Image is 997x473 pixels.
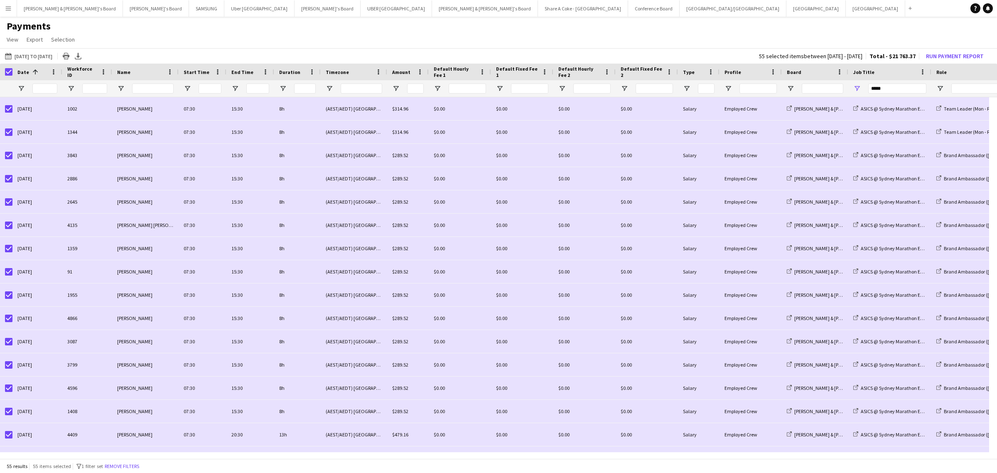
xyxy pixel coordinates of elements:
span: [PERSON_NAME] & [PERSON_NAME]'s Board [794,222,886,228]
button: Open Filter Menu [434,85,441,92]
span: ASICS @ Sydney Marathon Expo [861,152,927,158]
app-action-btn: Print [61,51,71,61]
div: Salary [678,190,720,213]
div: [DATE] [12,400,62,423]
div: Salary [678,237,720,260]
div: $0.00 [616,283,678,306]
div: 8h [274,400,321,423]
div: [DATE] [12,353,62,376]
div: 8h [274,377,321,399]
div: 07:30 [179,400,226,423]
div: Salary [678,400,720,423]
div: 07:30 [179,260,226,283]
button: Open Filter Menu [184,85,191,92]
a: [PERSON_NAME] & [PERSON_NAME]'s Board [787,222,886,228]
div: 2645 [62,190,112,213]
div: $0.00 [553,237,616,260]
div: Employed Crew [720,283,782,306]
div: Employed Crew [720,353,782,376]
span: Export [27,36,43,43]
div: Employed Crew [720,237,782,260]
div: 07:30 [179,121,226,143]
a: ASICS @ Sydney Marathon Expo [853,315,927,321]
span: ASICS @ Sydney Marathon Expo [861,315,927,321]
div: $0.00 [616,307,678,330]
div: (AEST/AEDT) [GEOGRAPHIC_DATA] [321,400,387,423]
div: $0.00 [553,214,616,236]
button: Open Filter Menu [279,85,287,92]
div: [DATE] [12,307,62,330]
div: $0.00 [553,144,616,167]
div: $0.00 [616,121,678,143]
div: 8h [274,121,321,143]
div: $0.00 [491,377,553,399]
span: [PERSON_NAME] & [PERSON_NAME]'s Board [794,362,886,368]
div: Salary [678,121,720,143]
a: [PERSON_NAME] & [PERSON_NAME]'s Board [787,269,886,275]
div: Employed Crew [720,144,782,167]
div: Salary [678,214,720,236]
button: Run Payment Report [923,51,987,62]
button: [GEOGRAPHIC_DATA]/[GEOGRAPHIC_DATA] [680,0,786,17]
div: 1359 [62,237,112,260]
span: ASICS @ Sydney Marathon Expo [861,106,927,112]
div: $0.00 [429,190,491,213]
div: 3087 [62,330,112,353]
button: [PERSON_NAME] & [PERSON_NAME]'s Board [432,0,538,17]
div: 3843 [62,144,112,167]
span: ASICS @ Sydney Marathon Expo [861,269,927,275]
input: End Time Filter Input [246,84,269,94]
div: $0.00 [429,144,491,167]
div: 15:30 [226,377,274,399]
a: ASICS @ Sydney Marathon Expo [853,362,927,368]
div: 8h [274,167,321,190]
span: [PERSON_NAME] & [PERSON_NAME]'s Board [794,292,886,298]
div: 07:30 [179,214,226,236]
div: $0.00 [553,167,616,190]
a: Team Leader (Mon - Fri) [936,129,994,135]
div: 07:30 [179,167,226,190]
div: 15:30 [226,214,274,236]
div: $0.00 [553,353,616,376]
span: ASICS @ Sydney Marathon Expo [861,222,927,228]
div: [DATE] [12,330,62,353]
div: 2886 [62,167,112,190]
div: [DATE] [12,377,62,399]
div: $0.00 [491,144,553,167]
button: Uber [GEOGRAPHIC_DATA] [224,0,295,17]
div: $0.00 [491,121,553,143]
div: 07:30 [179,353,226,376]
a: [PERSON_NAME] & [PERSON_NAME]'s Board [787,175,886,182]
div: Employed Crew [720,121,782,143]
div: Salary [678,97,720,120]
div: [DATE] [12,121,62,143]
input: Board Filter Input [802,84,843,94]
div: 07:30 [179,97,226,120]
div: 07:30 [179,330,226,353]
div: $0.00 [616,330,678,353]
div: 8h [274,283,321,306]
div: $0.00 [491,330,553,353]
a: [PERSON_NAME] & [PERSON_NAME]'s Board [787,152,886,158]
a: ASICS @ Sydney Marathon Expo [853,245,927,251]
div: 15:30 [226,121,274,143]
div: (AEST/AEDT) [GEOGRAPHIC_DATA] [321,214,387,236]
div: 8h [274,97,321,120]
input: Default Fixed Fee 1 Filter Input [511,84,548,94]
div: $0.00 [553,190,616,213]
div: (AEST/AEDT) [GEOGRAPHIC_DATA] [321,121,387,143]
div: $0.00 [429,121,491,143]
div: Employed Crew [720,330,782,353]
button: Open Filter Menu [787,85,794,92]
div: Employed Crew [720,190,782,213]
div: 8h [274,307,321,330]
div: Salary [678,330,720,353]
div: Salary [678,144,720,167]
input: Start Time Filter Input [199,84,221,94]
div: $0.00 [429,307,491,330]
div: Salary [678,283,720,306]
a: [PERSON_NAME] & [PERSON_NAME]'s Board [787,199,886,205]
div: 4866 [62,307,112,330]
div: (AEST/AEDT) [GEOGRAPHIC_DATA] [321,97,387,120]
div: [DATE] [12,237,62,260]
